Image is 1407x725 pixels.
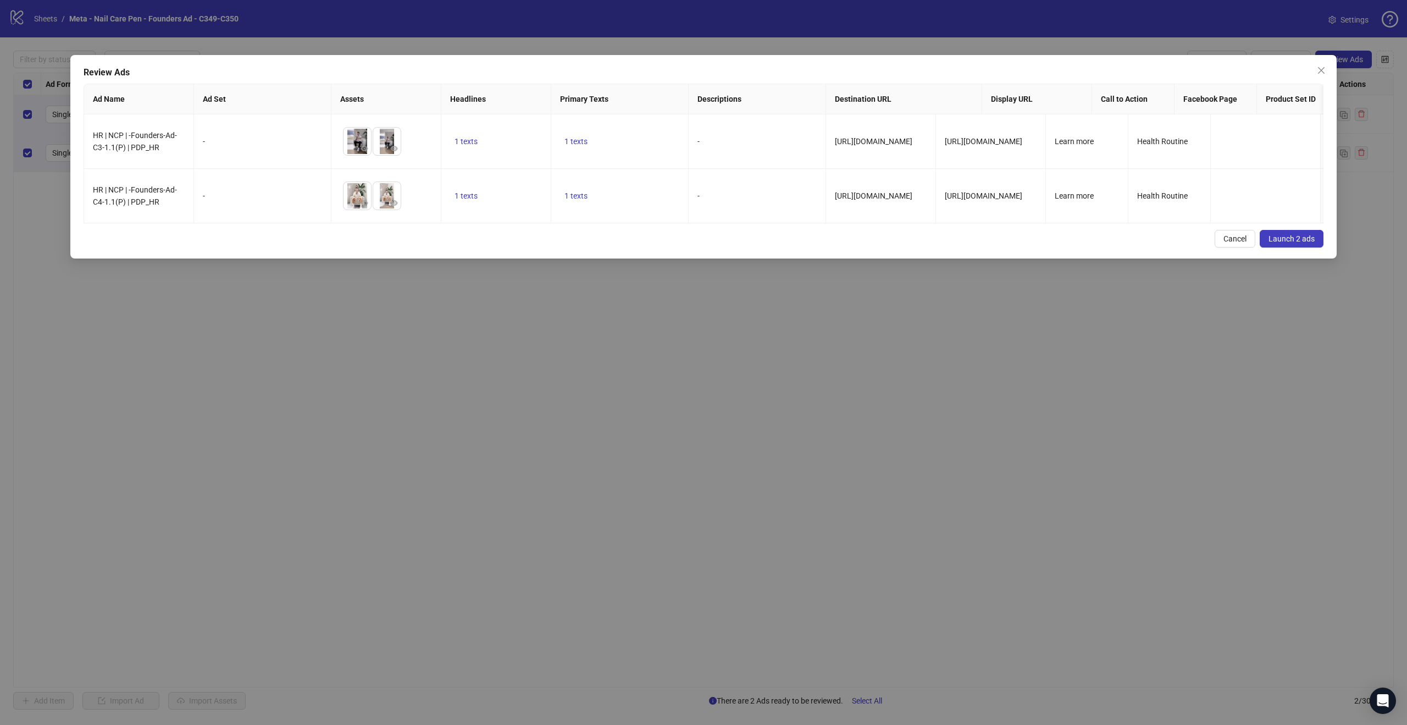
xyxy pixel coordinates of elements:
button: Preview [387,196,401,210]
span: Cancel [1223,234,1247,243]
span: eye [390,199,398,207]
th: Ad Name [84,84,194,114]
span: 1 texts [564,191,588,200]
span: HR | NCP | -Founders-Ad-C4-1.1(P) | PDP_HR [93,185,177,206]
th: Call to Action [1092,84,1175,114]
span: [URL][DOMAIN_NAME] [835,137,912,146]
button: 1 texts [450,135,482,148]
span: [URL][DOMAIN_NAME] [835,191,912,200]
div: - [203,190,322,202]
span: Learn more [1055,191,1094,200]
button: Close [1312,62,1330,79]
th: Primary Texts [551,84,689,114]
th: Display URL [982,84,1092,114]
span: 1 texts [564,137,588,146]
span: 1 texts [455,137,478,146]
span: eye [361,199,368,207]
span: eye [361,145,368,152]
button: Cancel [1215,230,1255,248]
th: Headlines [441,84,551,114]
button: Preview [358,196,371,210]
img: Asset 1 [344,182,371,210]
img: Asset 2 [373,182,401,210]
img: Asset 2 [373,128,401,155]
span: Launch 2 ads [1268,234,1315,243]
th: Destination URL [826,84,982,114]
button: 1 texts [560,135,592,148]
span: - [697,137,700,146]
th: Ad Set [194,84,331,114]
button: Launch 2 ads [1260,230,1323,248]
span: close [1317,66,1326,75]
span: [URL][DOMAIN_NAME] [945,137,1022,146]
span: [URL][DOMAIN_NAME] [945,191,1022,200]
button: 1 texts [560,189,592,202]
span: eye [390,145,398,152]
th: Facebook Page [1175,84,1257,114]
button: Preview [387,142,401,155]
span: 1 texts [455,191,478,200]
span: Learn more [1055,137,1094,146]
th: Product Set ID [1257,84,1367,114]
div: Health Routine [1137,135,1201,147]
div: Review Ads [84,66,1323,79]
th: Descriptions [689,84,826,114]
span: - [697,191,700,200]
img: Asset 1 [344,128,371,155]
div: Open Intercom Messenger [1370,688,1396,714]
span: HR | NCP | -Founders-Ad-C3-1.1(P) | PDP_HR [93,131,177,152]
div: - [203,135,322,147]
button: Preview [358,142,371,155]
div: Health Routine [1137,190,1201,202]
th: Assets [331,84,441,114]
button: 1 texts [450,189,482,202]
